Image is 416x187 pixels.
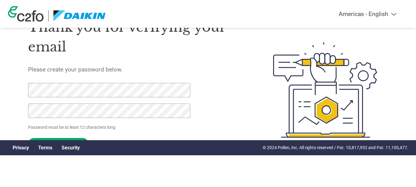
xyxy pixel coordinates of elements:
[28,66,244,73] h5: Please create your password below.
[28,17,244,57] h1: Thank you for verifying your email
[28,124,192,131] p: Password must be at least 12 characters long
[38,145,52,151] a: Terms
[53,10,106,22] img: Daikin
[62,145,80,151] a: Security
[13,145,29,151] a: Privacy
[262,8,388,172] img: create-password
[263,144,408,151] p: © 2024 Pollen, Inc. All rights reserved / Pat. 10,817,932 and Pat. 11,100,477.
[28,138,89,150] input: Set Password
[8,6,44,22] img: c2fo logo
